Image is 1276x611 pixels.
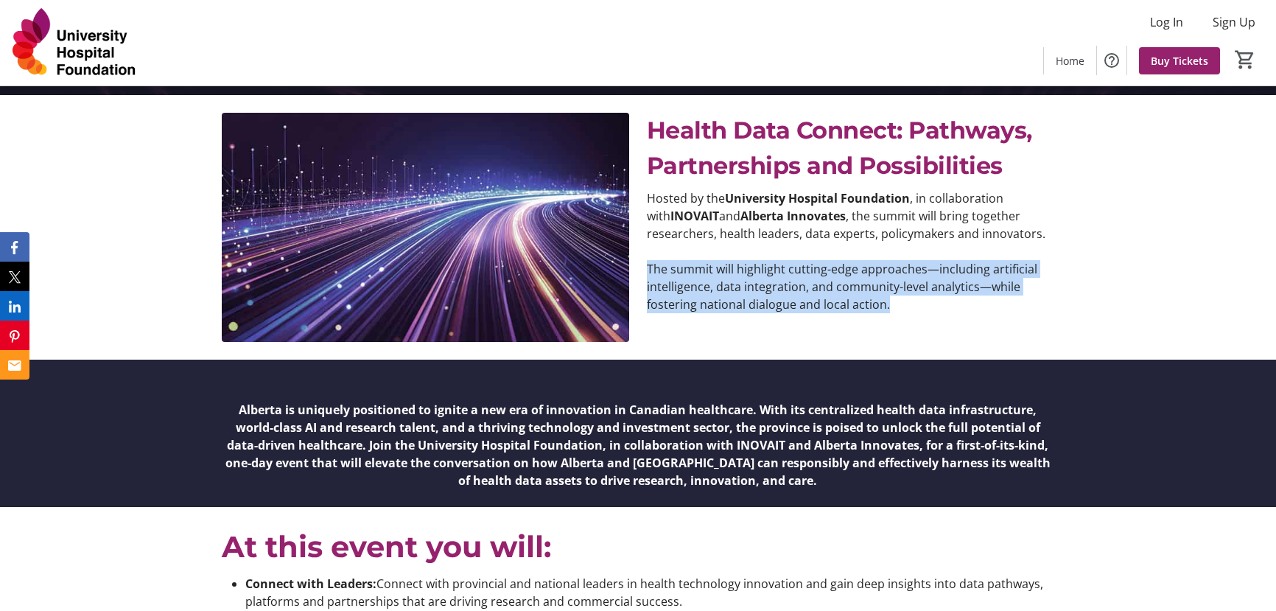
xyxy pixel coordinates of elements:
[1097,46,1126,75] button: Help
[225,402,1051,489] strong: Alberta is uniquely positioned to ignite a new era of innovation in Canadian healthcare. With its...
[1056,53,1084,69] span: Home
[222,113,629,342] img: undefined
[647,189,1054,242] p: Hosted by the , in collaboration with and , the summit will bring together researchers, health le...
[647,260,1054,313] p: The summit will highlight cutting-edge approaches—including artificial intelligence, data integra...
[670,208,719,224] strong: INOVAIT
[1213,13,1255,31] span: Sign Up
[9,6,140,80] img: University Hospital Foundation's Logo
[245,575,1055,610] li: Connect with provincial and national leaders in health technology innovation and gain deep insigh...
[647,116,1032,180] span: Health Data Connect: Pathways, Partnerships and Possibilities
[1139,47,1220,74] a: Buy Tickets
[1150,13,1183,31] span: Log In
[222,525,1055,569] p: At this event you will:
[1044,47,1096,74] a: Home
[740,208,846,224] strong: Alberta Innovates
[1232,46,1258,73] button: Cart
[725,190,910,206] strong: University Hospital Foundation
[1138,10,1195,34] button: Log In
[1201,10,1267,34] button: Sign Up
[245,576,376,592] strong: Connect with Leaders:
[1151,53,1208,69] span: Buy Tickets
